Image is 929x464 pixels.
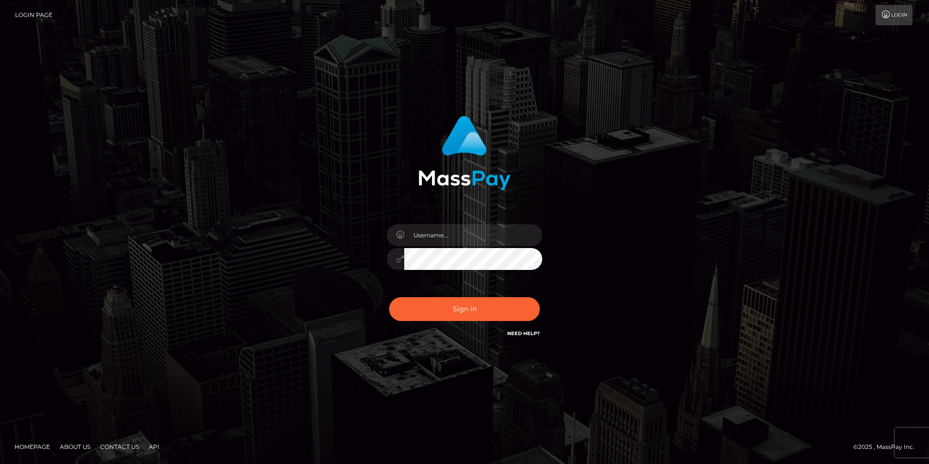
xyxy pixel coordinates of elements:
[853,442,922,452] div: © 2025 , MassPay Inc.
[11,439,54,454] a: Homepage
[389,297,540,321] button: Sign in
[876,5,912,25] a: Login
[418,116,511,190] img: MassPay Login
[56,439,94,454] a: About Us
[96,439,143,454] a: Contact Us
[145,439,163,454] a: API
[507,330,540,337] a: Need Help?
[404,224,542,246] input: Username...
[15,5,52,25] a: Login Page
